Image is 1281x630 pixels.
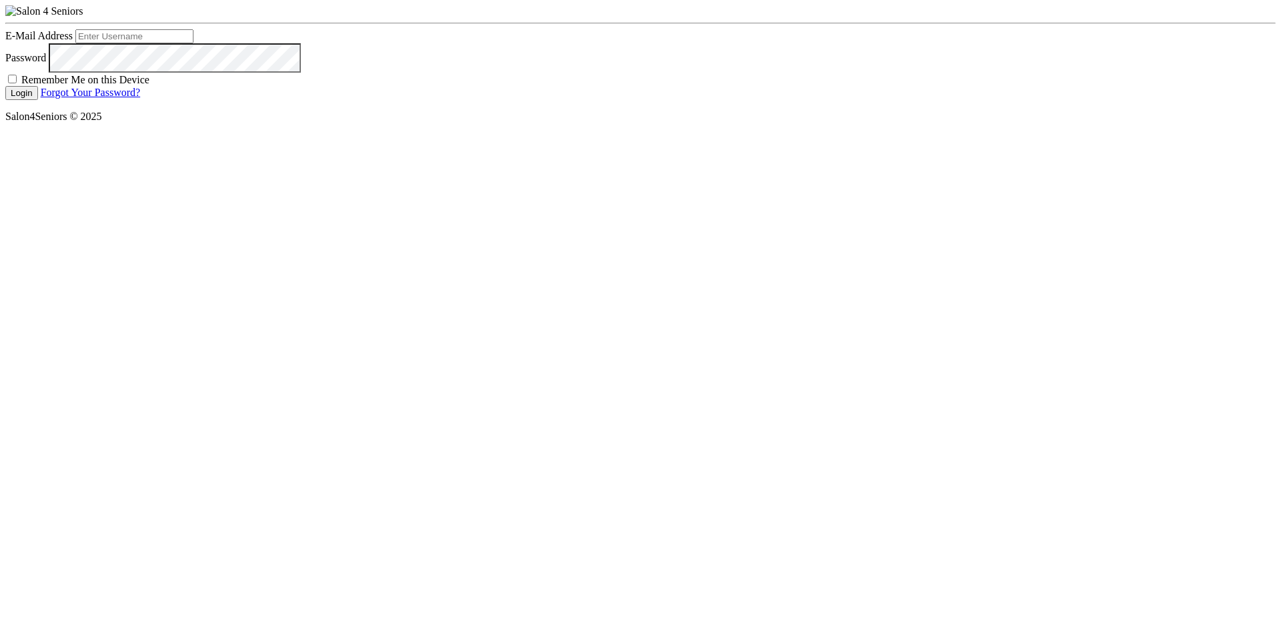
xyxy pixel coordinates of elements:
label: Remember Me on this Device [21,74,149,85]
label: E-Mail Address [5,30,73,41]
img: Salon 4 Seniors [5,5,83,17]
input: Enter Username [75,29,193,43]
button: Login [5,86,38,100]
p: Salon4Seniors © 2025 [5,111,1276,123]
label: Password [5,52,46,63]
a: Forgot Your Password? [41,87,141,98]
